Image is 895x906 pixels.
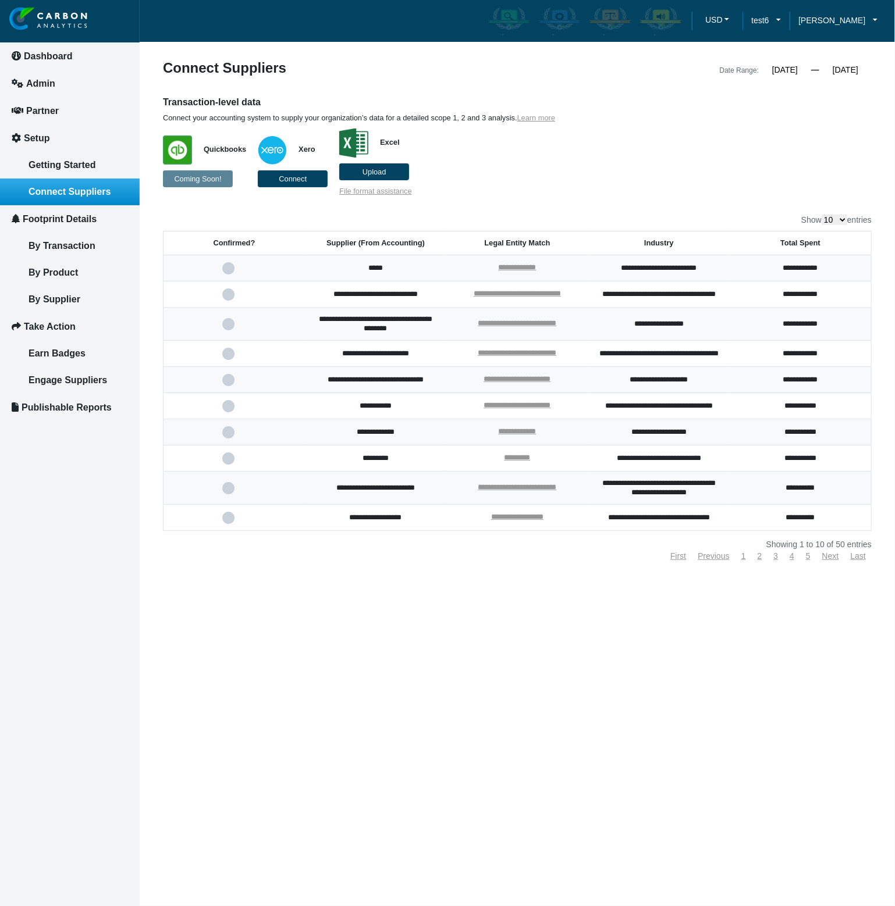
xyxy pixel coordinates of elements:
[368,138,399,147] span: Excel
[163,135,192,165] img: WZJNYSWUN5fh9hL01R0Rp8YZzPYKS0leX8T4ABAHXgMHCTL9OxAAAAAElFTkSuQmCC
[751,14,769,27] span: test6
[258,135,287,165] img: w+ypx6NYbfBygAAAABJRU5ErkJggg==
[279,174,307,183] span: Connect
[24,133,49,143] span: Setup
[822,215,847,225] select: Showentries
[191,6,219,34] div: Minimize live chat window
[15,108,212,133] input: Enter your last name
[24,51,73,61] span: Dashboard
[23,214,97,224] span: Footprint Details
[174,174,221,183] span: Coming Soon!
[13,64,30,81] div: Navigation go back
[363,167,386,176] span: Upload
[701,11,734,28] button: USD
[22,402,112,412] span: Publishable Reports
[163,540,872,548] div: Showing 1 to 10 of 50 entries
[192,145,246,154] span: Quickbooks
[538,6,581,35] img: carbon-efficient-enabled.png
[692,11,743,31] a: USDUSD
[790,551,794,561] a: 4
[258,170,328,187] button: Connect
[15,176,212,348] textarea: Type your message and hit 'Enter'
[773,551,778,561] a: 3
[164,231,305,255] th: Confirmed?: activate to sort column ascending
[154,61,517,77] div: Connect Suppliers
[720,63,759,77] div: Date Range:
[485,4,533,38] div: Carbon Aware
[851,551,866,561] a: Last
[801,215,872,225] label: Show entries
[586,4,634,38] div: Carbon Offsetter
[339,129,368,158] img: 9mSQ+YDTTxMAAAAJXRFWHRkYXRlOmNyZWF0ZQAyMDE3LTA4LTEwVDA1OjA3OjUzKzAwOjAwF1wL2gAAACV0RVh0ZGF0ZTptb2...
[741,551,746,561] a: 1
[822,551,839,561] a: Next
[730,231,871,255] th: Total Spent: activate to sort column ascending
[29,187,111,197] span: Connect Suppliers
[698,551,729,561] a: Previous
[163,113,690,123] p: Connect your accounting system to supply your organization’s data for a detailed scope 1, 2 and 3...
[29,267,78,277] span: By Product
[163,170,233,187] button: Coming Soon!
[790,14,886,27] a: [PERSON_NAME]
[29,241,95,251] span: By Transaction
[798,14,865,27] span: [PERSON_NAME]
[305,231,446,255] th: Supplier (From Accounting): activate to sort column ascending
[811,65,819,74] span: —
[158,358,211,374] em: Start Chat
[670,551,686,561] a: First
[29,348,86,358] span: Earn Badges
[9,7,87,31] img: insight-logo-2.png
[26,79,55,88] span: Admin
[588,6,632,35] img: carbon-offsetter-enabled.png
[637,4,685,38] div: Carbon Advocate
[29,160,96,170] span: Getting Started
[806,551,811,561] a: 5
[29,375,107,385] span: Engage Suppliers
[26,106,59,116] span: Partner
[517,113,555,122] a: Learn more
[163,96,690,109] h6: Transaction-level data
[487,6,531,35] img: carbon-aware-enabled.png
[15,142,212,167] input: Enter your email address
[535,4,584,38] div: Carbon Efficient
[588,231,730,255] th: Industry: activate to sort column ascending
[24,322,76,331] span: Take Action
[29,294,80,304] span: By Supplier
[446,231,588,255] th: Legal Entity Match: activate to sort column ascending
[287,145,315,154] span: Xero
[639,6,683,35] img: carbon-advocate-enabled.png
[339,187,411,195] a: File format assistance
[743,14,790,27] a: test6
[758,551,762,561] a: 2
[78,65,213,80] div: Chat with us now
